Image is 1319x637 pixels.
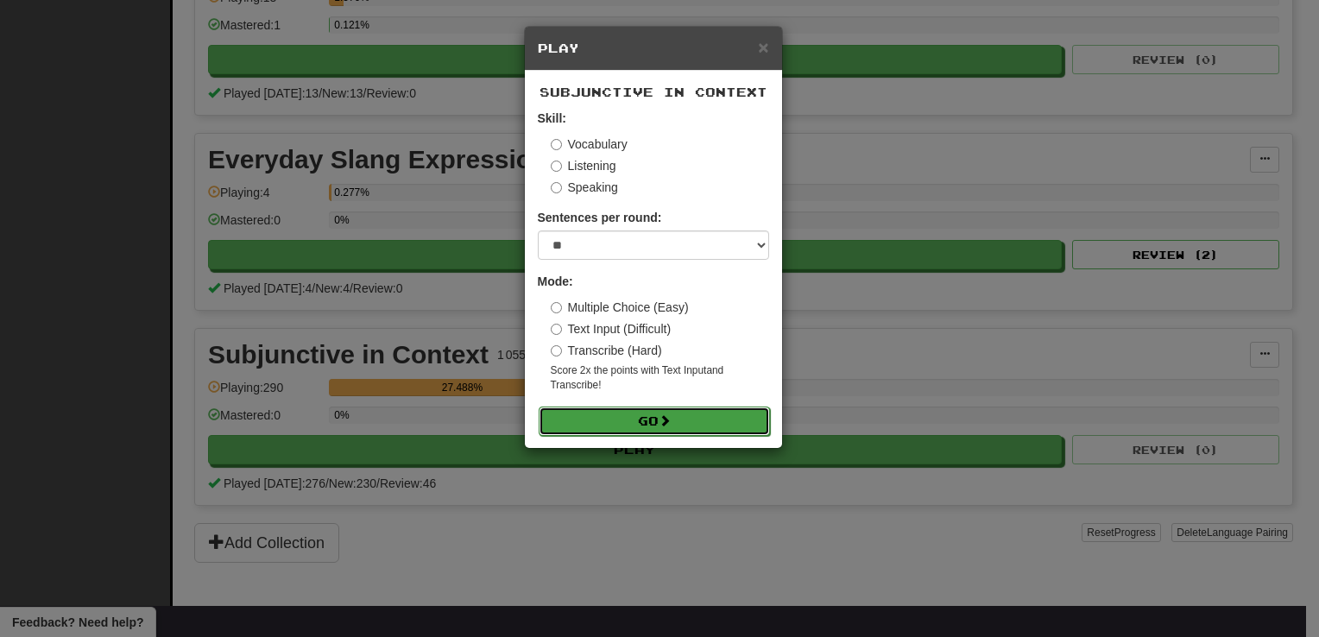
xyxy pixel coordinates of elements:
span: Subjunctive in Context [540,85,767,99]
label: Text Input (Difficult) [551,320,672,337]
label: Transcribe (Hard) [551,342,662,359]
label: Sentences per round: [538,209,662,226]
input: Listening [551,161,562,172]
h5: Play [538,40,769,57]
small: Score 2x the points with Text Input and Transcribe ! [551,363,769,393]
strong: Mode: [538,274,573,288]
span: × [758,37,768,57]
input: Speaking [551,182,562,193]
label: Listening [551,157,616,174]
input: Text Input (Difficult) [551,324,562,335]
label: Speaking [551,179,618,196]
label: Vocabulary [551,136,628,153]
input: Vocabulary [551,139,562,150]
input: Transcribe (Hard) [551,345,562,356]
button: Close [758,38,768,56]
button: Go [539,407,770,436]
label: Multiple Choice (Easy) [551,299,689,316]
input: Multiple Choice (Easy) [551,302,562,313]
strong: Skill: [538,111,566,125]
